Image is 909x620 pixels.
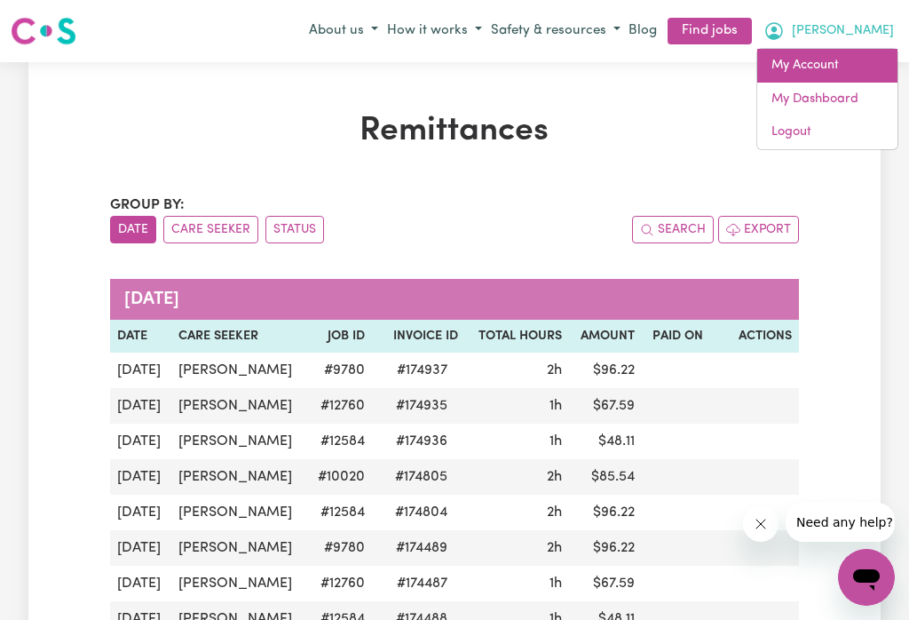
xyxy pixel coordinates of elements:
span: # 174489 [385,537,458,559]
td: $ 85.54 [569,459,642,495]
button: Export [718,216,799,243]
td: $ 67.59 [569,388,642,424]
span: # 174804 [384,502,458,523]
td: # 9780 [307,353,372,388]
a: Blog [625,18,660,45]
th: Paid On [642,320,710,354]
th: Job ID [307,320,372,354]
td: [DATE] [110,388,171,424]
span: 1 hour [549,399,562,413]
button: How it works [383,17,486,46]
span: 1 hour [549,434,562,449]
a: Careseekers logo [11,11,76,52]
td: [PERSON_NAME] [171,353,307,388]
iframe: Button to launch messaging window [838,549,895,606]
th: Date [110,320,171,354]
a: My Dashboard [757,83,897,116]
a: My Account [757,49,897,83]
span: 2 hours [547,541,562,555]
td: [DATE] [110,495,171,530]
td: $ 48.11 [569,424,642,459]
td: [PERSON_NAME] [171,530,307,566]
td: # 12584 [307,495,372,530]
td: $ 96.22 [569,495,642,530]
span: Group by: [110,198,185,212]
span: # 174935 [385,395,458,417]
span: # 174487 [386,573,458,594]
div: My Account [756,48,898,150]
button: My Account [759,16,898,46]
td: [DATE] [110,566,171,601]
iframe: Close message [743,506,779,542]
h1: Remittances [110,112,799,152]
th: Care Seeker [171,320,307,354]
iframe: Message from company [786,503,895,542]
td: [DATE] [110,530,171,566]
td: # 10020 [307,459,372,495]
th: Invoice ID [372,320,465,354]
td: $ 96.22 [569,530,642,566]
th: Actions [710,320,799,354]
th: Amount [569,320,642,354]
td: # 12760 [307,566,372,601]
th: Total Hours [465,320,569,354]
span: # 174937 [386,360,458,381]
span: [PERSON_NAME] [792,21,894,41]
td: [PERSON_NAME] [171,566,307,601]
td: [DATE] [110,424,171,459]
td: # 9780 [307,530,372,566]
button: sort invoices by care seeker [163,216,258,243]
td: $ 67.59 [569,566,642,601]
td: [PERSON_NAME] [171,424,307,459]
td: [PERSON_NAME] [171,388,307,424]
span: # 174805 [384,466,458,488]
span: # 174936 [385,431,458,452]
td: [DATE] [110,459,171,495]
td: [DATE] [110,353,171,388]
a: Logout [757,115,897,149]
button: Safety & resources [486,17,625,46]
td: $ 96.22 [569,353,642,388]
img: Careseekers logo [11,15,76,47]
span: 2 hours [547,470,562,484]
td: # 12760 [307,388,372,424]
button: sort invoices by date [110,216,156,243]
td: # 12584 [307,424,372,459]
span: 2 hours [547,505,562,520]
span: 1 hour [549,576,562,591]
a: Find jobs [668,18,752,45]
caption: [DATE] [110,279,799,320]
button: About us [304,17,383,46]
span: 2 hours [547,363,562,378]
td: [PERSON_NAME] [171,495,307,530]
button: sort invoices by paid status [265,216,324,243]
td: [PERSON_NAME] [171,459,307,495]
button: Search [632,216,714,243]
